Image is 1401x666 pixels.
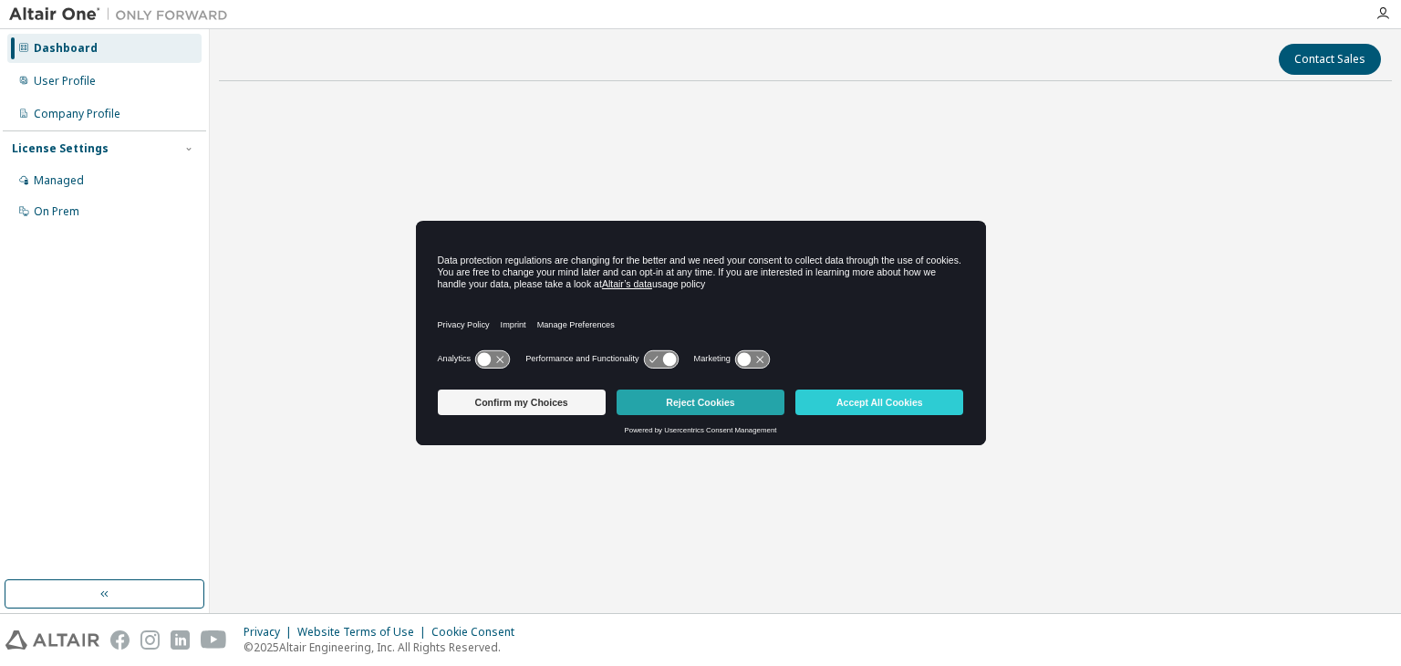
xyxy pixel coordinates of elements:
[297,625,431,640] div: Website Terms of Use
[34,74,96,88] div: User Profile
[5,630,99,650] img: altair_logo.svg
[431,625,525,640] div: Cookie Consent
[201,630,227,650] img: youtube.svg
[34,107,120,121] div: Company Profile
[171,630,190,650] img: linkedin.svg
[1279,44,1381,75] button: Contact Sales
[12,141,109,156] div: License Settings
[9,5,237,24] img: Altair One
[110,630,130,650] img: facebook.svg
[34,204,79,219] div: On Prem
[34,173,84,188] div: Managed
[244,640,525,655] p: © 2025 Altair Engineering, Inc. All Rights Reserved.
[244,625,297,640] div: Privacy
[140,630,160,650] img: instagram.svg
[34,41,98,56] div: Dashboard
